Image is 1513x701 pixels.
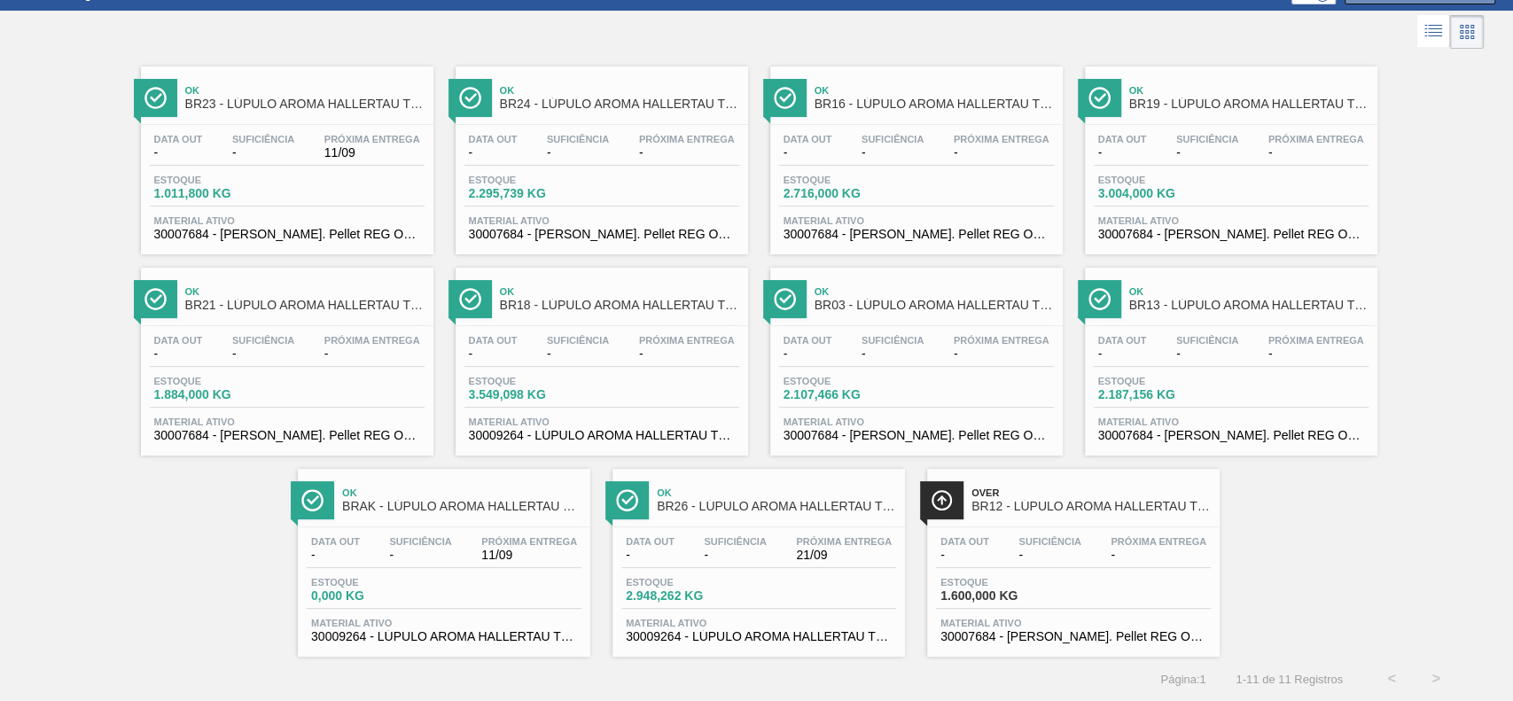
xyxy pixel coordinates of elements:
a: ÍconeOverBR12 - LÚPULO AROMA HALLERTAU TRADITION T-90Data out-Suficiência-Próxima Entrega-Estoque... [914,456,1228,657]
span: Estoque [784,175,908,185]
img: Ícone [459,288,481,310]
span: 30007684 - Lupulo Arom. Pellet REG Opal [1098,429,1364,442]
span: - [1176,347,1238,361]
img: Ícone [774,87,796,109]
span: - [1176,146,1238,160]
span: Suficiência [1018,536,1080,547]
span: 30009264 - LÚPULO AROMA HALLERTAU TRADITION T-90 [311,630,577,643]
span: 3.004,000 KG [1098,187,1222,200]
span: 2.187,156 KG [1098,388,1222,401]
span: Suficiência [862,134,924,144]
span: Próxima Entrega [796,536,892,547]
span: - [862,347,924,361]
span: Próxima Entrega [639,134,735,144]
span: Estoque [1098,175,1222,185]
span: 2.107,466 KG [784,388,908,401]
span: 30007684 - Lupulo Arom. Pellet REG Opal [940,630,1206,643]
span: - [324,347,420,361]
span: Suficiência [232,134,294,144]
span: Material ativo [1098,417,1364,427]
span: - [862,146,924,160]
span: 1 - 11 de 11 Registros [1233,673,1343,686]
span: Estoque [311,577,435,588]
img: Ícone [144,288,167,310]
span: 11/09 [481,549,577,562]
span: BR18 - LÚPULO AROMA HALLERTAU TRADITION T-90 [500,299,739,312]
span: Material ativo [311,618,577,628]
span: - [639,146,735,160]
span: Suficiência [1176,134,1238,144]
span: Data out [626,536,675,547]
span: Data out [311,536,360,547]
span: - [1268,347,1364,361]
img: Ícone [144,87,167,109]
span: - [154,347,203,361]
span: Ok [185,286,425,297]
span: Página : 1 [1160,673,1205,686]
span: Material ativo [784,215,1049,226]
span: 30007684 - Lupulo Arom. Pellet REG Opal [1098,228,1364,241]
span: Suficiência [547,335,609,346]
img: Ícone [1088,288,1111,310]
img: Ícone [616,489,638,511]
span: BR03 - LÚPULO AROMA HALLERTAU TRADITION T-90 [815,299,1054,312]
a: ÍconeOkBR19 - LÚPULO AROMA HALLERTAU TRADITION T-90Data out-Suficiência-Próxima Entrega-Estoque3.... [1072,53,1386,254]
span: Material ativo [940,618,1206,628]
span: Ok [500,85,739,96]
span: Material ativo [1098,215,1364,226]
span: - [784,347,832,361]
span: 2.716,000 KG [784,187,908,200]
span: Material ativo [469,215,735,226]
span: Próxima Entrega [954,134,1049,144]
span: Estoque [154,175,278,185]
span: - [154,146,203,160]
span: Próxima Entrega [1268,134,1364,144]
span: Ok [500,286,739,297]
span: - [784,146,832,160]
span: Ok [185,85,425,96]
span: - [704,549,766,562]
span: 30007684 - Lupulo Arom. Pellet REG Opal [469,228,735,241]
span: BR19 - LÚPULO AROMA HALLERTAU TRADITION T-90 [1129,97,1369,111]
span: BR24 - LÚPULO AROMA HALLERTAU TRADITION T-90 [500,97,739,111]
span: Material ativo [626,618,892,628]
a: ÍconeOkBR03 - LÚPULO AROMA HALLERTAU TRADITION T-90Data out-Suficiência-Próxima Entrega-Estoque2.... [757,254,1072,456]
span: - [547,146,609,160]
img: Ícone [931,489,953,511]
span: 30007684 - Lupulo Arom. Pellet REG Opal [784,429,1049,442]
span: Data out [154,134,203,144]
div: Visão em Lista [1417,15,1450,49]
span: Ok [1129,286,1369,297]
span: Suficiência [232,335,294,346]
span: 1.600,000 KG [940,589,1065,603]
span: 30009264 - LÚPULO AROMA HALLERTAU TRADITION T-90 [469,429,735,442]
span: Próxima Entrega [324,335,420,346]
img: Ícone [1088,87,1111,109]
button: > [1414,657,1458,701]
span: Estoque [784,376,908,386]
span: Material ativo [154,215,420,226]
span: Estoque [626,577,750,588]
span: Ok [815,85,1054,96]
span: Data out [1098,134,1147,144]
span: BR16 - LÚPULO AROMA HALLERTAU TRADITION T-90 [815,97,1054,111]
span: Material ativo [469,417,735,427]
span: - [639,347,735,361]
span: Data out [469,134,518,144]
span: - [232,146,294,160]
span: Suficiência [862,335,924,346]
span: Próxima Entrega [324,134,420,144]
span: - [1098,146,1147,160]
span: 30007684 - Lupulo Arom. Pellet REG Opal [154,228,420,241]
span: BR23 - LÚPULO AROMA HALLERTAU TRADITION T-90 [185,97,425,111]
span: - [626,549,675,562]
span: - [954,146,1049,160]
a: ÍconeOkBR23 - LÚPULO AROMA HALLERTAU TRADITION T-90Data out-Suficiência-Próxima Entrega11/09Estoq... [128,53,442,254]
a: ÍconeOkBR16 - LÚPULO AROMA HALLERTAU TRADITION T-90Data out-Suficiência-Próxima Entrega-Estoque2.... [757,53,1072,254]
div: Visão em Cards [1450,15,1484,49]
span: - [469,347,518,361]
span: Data out [1098,335,1147,346]
span: 30009264 - LÚPULO AROMA HALLERTAU TRADITION T-90 [626,630,892,643]
a: ÍconeOkBR13 - LÚPULO AROMA HALLERTAU TRADITION T-90Data out-Suficiência-Próxima Entrega-Estoque2.... [1072,254,1386,456]
a: ÍconeOkBR18 - LÚPULO AROMA HALLERTAU TRADITION T-90Data out-Suficiência-Próxima Entrega-Estoque3.... [442,254,757,456]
